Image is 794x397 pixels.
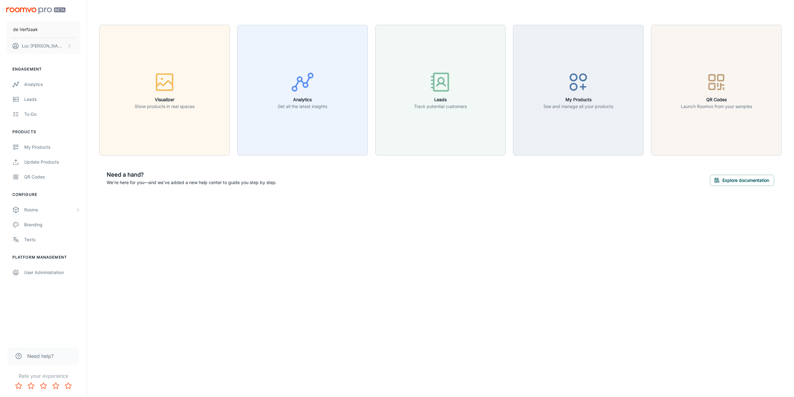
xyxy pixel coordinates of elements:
button: Luc [PERSON_NAME] [6,38,80,54]
button: Explore documentation [710,175,774,186]
div: To-do [24,111,80,118]
p: Get all the latest insights [278,103,327,110]
a: My ProductsSee and manage all your products [513,87,644,93]
h6: My Products [543,96,613,103]
p: We're here for you—and we've added a new help center to guide you step by step. [107,179,277,186]
h6: Leads [414,96,467,103]
div: QR Codes [24,174,80,180]
p: Launch Roomvo from your samples [681,103,752,110]
button: QR CodesLaunch Roomvo from your samples [651,25,782,156]
a: LeadsTrack potential customers [375,87,506,93]
a: QR CodesLaunch Roomvo from your samples [651,87,782,93]
div: Analytics [24,81,80,88]
p: Show products in real spaces [135,103,194,110]
a: Explore documentation [710,177,774,183]
p: Track potential customers [414,103,467,110]
div: Update Products [24,159,80,165]
button: de Verfzaak [6,21,80,38]
a: AnalyticsGet all the latest insights [237,87,368,93]
div: My Products [24,144,80,151]
img: Roomvo PRO Beta [6,7,65,14]
h6: Need a hand? [107,170,277,179]
p: See and manage all your products [543,103,613,110]
div: Rooms [24,206,75,213]
h6: Analytics [278,96,327,103]
div: Leads [24,96,80,103]
button: AnalyticsGet all the latest insights [237,25,368,156]
p: de Verfzaak [13,26,38,33]
h6: QR Codes [681,96,752,103]
button: VisualizerShow products in real spaces [99,25,230,156]
h6: Visualizer [135,96,194,103]
p: Luc [PERSON_NAME] [22,43,65,49]
button: My ProductsSee and manage all your products [513,25,644,156]
button: LeadsTrack potential customers [375,25,506,156]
